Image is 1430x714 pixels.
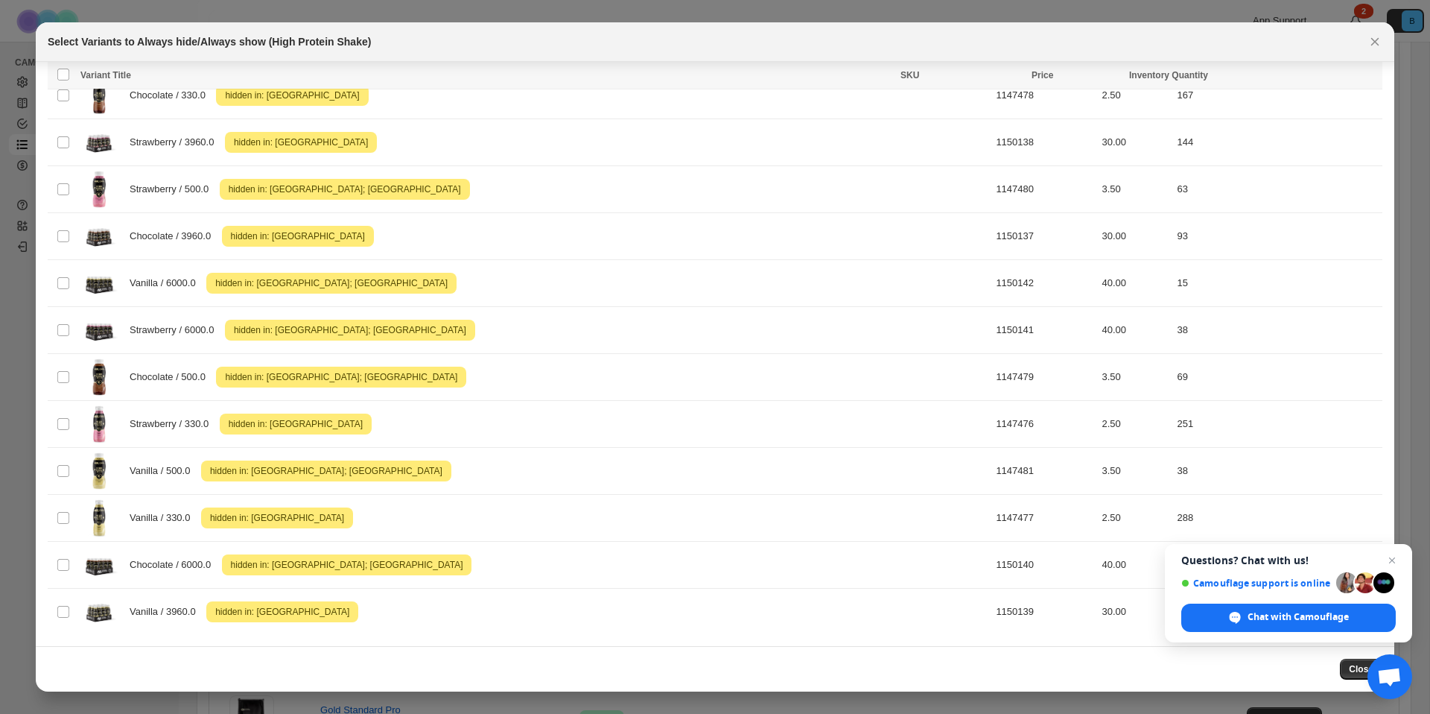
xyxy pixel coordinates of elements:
span: Chocolate / 6000.0 [130,557,219,572]
span: SKU [900,70,919,80]
td: 1150138 [991,119,1097,166]
span: hidden in: [GEOGRAPHIC_DATA] [222,86,362,104]
span: hidden in: [GEOGRAPHIC_DATA] [226,415,366,433]
td: 3.50 [1097,353,1172,400]
span: hidden in: [GEOGRAPHIC_DATA] [212,603,352,621]
span: Vanilla / 500.0 [130,464,198,478]
td: 30.00 [1097,588,1172,634]
span: Camouflage support is online [1181,578,1331,589]
td: 2.50 [1097,72,1172,119]
span: hidden in: [GEOGRAPHIC_DATA]; [GEOGRAPHIC_DATA] [212,274,451,292]
td: 251 [1173,400,1382,447]
td: 50 [1173,541,1382,588]
span: Strawberry / 500.0 [130,182,217,197]
td: 1147481 [991,447,1097,494]
td: 40.00 [1097,306,1172,353]
td: 1150141 [991,306,1097,353]
td: 2.50 [1097,400,1172,447]
img: on-C100703_Image_02.png [80,452,118,490]
span: Vanilla / 330.0 [130,511,198,525]
td: 1150142 [991,259,1097,306]
span: Chocolate / 500.0 [130,370,214,385]
button: Close [1340,659,1382,680]
span: Close chat [1383,552,1401,569]
td: 15 [1173,259,1382,306]
img: on-1150139_Image_01_f1c5c4d1-7b87-46d1-ab96-645ba838f000.png [80,593,118,631]
span: hidden in: [GEOGRAPHIC_DATA] [207,509,347,527]
button: Close [1364,31,1385,52]
td: 69 [1173,353,1382,400]
td: 2.50 [1097,494,1172,541]
span: Inventory Quantity [1129,70,1208,80]
img: on-1147480_Image_01_b419b403-bc7e-4b40-a293-4c98b7ad3bc1.png [80,171,118,208]
td: 1147480 [991,165,1097,212]
td: 288 [1173,494,1382,541]
td: 93 [1173,212,1382,259]
td: 1147478 [991,72,1097,119]
span: Price [1032,70,1053,80]
td: 3.50 [1097,447,1172,494]
img: on-1150141_Image_01_f745406d-25dc-42ef-9df4-9241ca3ce249.png [80,312,118,349]
td: 3.50 [1097,165,1172,212]
td: 1150137 [991,212,1097,259]
td: 40.00 [1097,541,1172,588]
div: Open chat [1367,654,1412,699]
td: 1150140 [991,541,1097,588]
span: Questions? Chat with us! [1181,555,1396,566]
h2: Select Variants to Always hide/Always show (High Protein Shake) [48,34,371,49]
img: on-1147478_Image_01_cd65d5b5-fd19-4ed1-b321-47e44b914ad7.png [80,77,118,114]
td: 30.00 [1097,119,1172,166]
span: hidden in: [GEOGRAPHIC_DATA]; [GEOGRAPHIC_DATA] [222,368,460,386]
span: Vanilla / 3960.0 [130,604,204,619]
span: hidden in: [GEOGRAPHIC_DATA]; [GEOGRAPHIC_DATA] [207,462,445,480]
td: 63 [1173,165,1382,212]
span: Chocolate / 3960.0 [130,229,219,244]
img: on-strawberryhakes330ml_box_2e4a1b67-3dd0-4a25-9089-1a24ceeb341a.png [80,124,118,161]
span: hidden in: [GEOGRAPHIC_DATA] [231,133,371,151]
img: on-1150142_Image_01_100f3651-79fd-4ed1-bb62-2603fcc8e80a.png [80,265,118,302]
span: Vanilla / 6000.0 [130,276,204,291]
img: on-chocolateshakes330ml_box_50dcdd33-5889-47b2-8890-37f8ff405274.png [80,218,118,255]
span: Strawberry / 6000.0 [130,323,222,338]
img: on-1147479_Image_01_25a5df00-1216-48cb-9ca1-f1f20e04d53e.png [80,358,118,396]
span: hidden in: [GEOGRAPHIC_DATA]; [GEOGRAPHIC_DATA] [228,556,466,574]
span: hidden in: [GEOGRAPHIC_DATA]; [GEOGRAPHIC_DATA] [226,180,464,198]
span: hidden in: [GEOGRAPHIC_DATA] [228,227,368,245]
img: on-1147476_Image_01_4e79a227-833f-4d96-92fe-1c60bfdfae28.png [80,405,118,443]
td: 1147479 [991,353,1097,400]
span: Chocolate / 330.0 [130,88,214,103]
span: Variant Title [80,70,131,80]
span: Strawberry / 3960.0 [130,135,222,150]
td: 38 [1173,447,1382,494]
td: 40.00 [1097,259,1172,306]
td: 1147477 [991,494,1097,541]
td: 1150139 [991,588,1097,634]
td: 30.00 [1097,212,1172,259]
td: 38 [1173,306,1382,353]
img: on-1150140_Image_01_0adef186-1711-42a6-8180-8bd59205c1de.png [80,546,118,584]
span: Strawberry / 330.0 [130,417,217,432]
td: 1147476 [991,400,1097,447]
span: Chat with Camouflage [1248,610,1349,624]
td: 144 [1173,119,1382,166]
span: hidden in: [GEOGRAPHIC_DATA]; [GEOGRAPHIC_DATA] [231,321,469,339]
div: Chat with Camouflage [1181,604,1396,632]
td: 167 [1173,72,1382,119]
img: on-1147477_Image_01_f6cb1f6e-929f-4dda-bfd6-d3796828e5e5.png [80,499,118,537]
span: Close [1349,663,1373,675]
